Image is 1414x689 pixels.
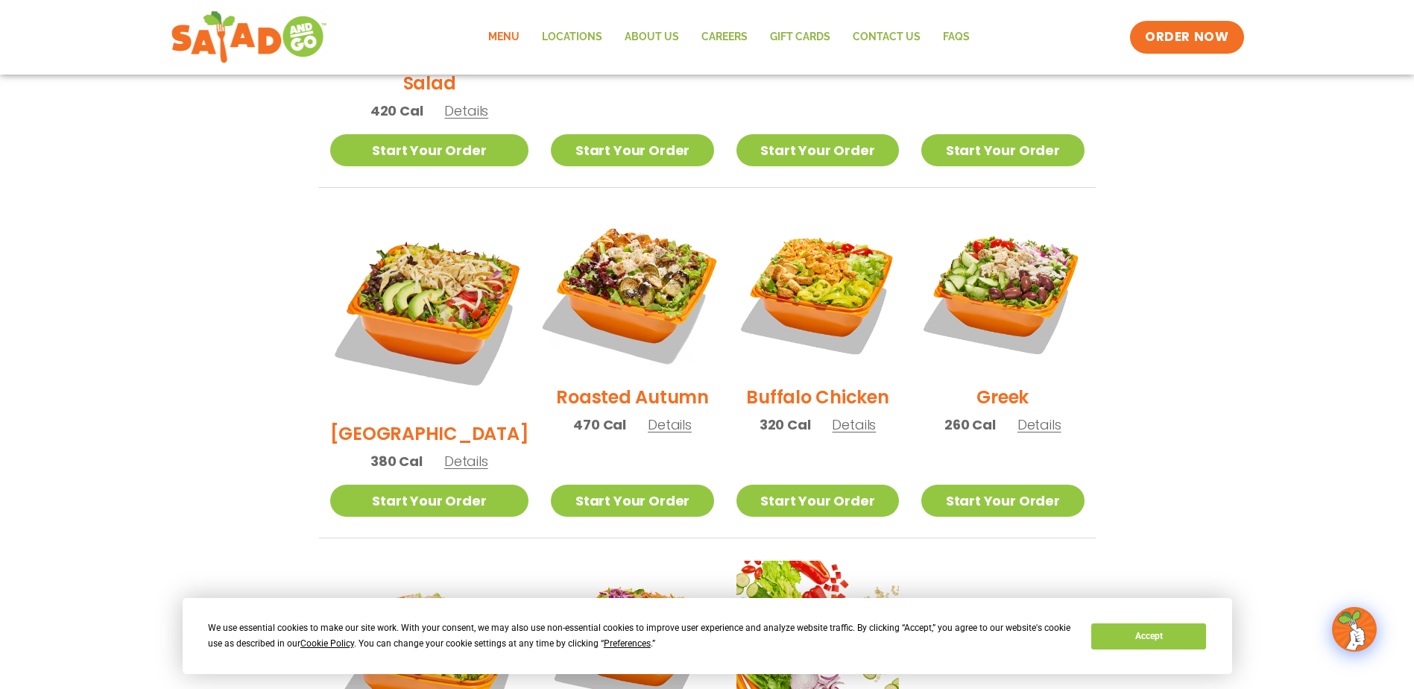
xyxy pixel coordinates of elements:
a: GIFT CARDS [759,20,842,54]
a: Careers [690,20,759,54]
h2: Greek [976,384,1029,410]
span: 420 Cal [370,101,423,121]
a: Locations [531,20,613,54]
h2: Roasted Autumn [556,384,709,410]
span: Details [648,415,692,434]
a: FAQs [932,20,981,54]
a: Start Your Order [736,485,899,517]
img: Product photo for Greek Salad [921,210,1084,373]
a: Start Your Order [551,134,713,166]
a: Start Your Order [551,485,713,517]
a: Start Your Order [330,485,529,517]
span: Details [832,415,876,434]
nav: Menu [477,20,981,54]
span: Preferences [604,638,651,649]
img: wpChatIcon [1333,608,1375,650]
a: Start Your Order [921,134,1084,166]
a: Start Your Order [921,485,1084,517]
h2: [GEOGRAPHIC_DATA] [330,421,529,447]
a: ORDER NOW [1130,21,1243,54]
div: Cookie Consent Prompt [183,598,1232,674]
a: Start Your Order [736,134,899,166]
a: Contact Us [842,20,932,54]
a: Start Your Order [330,134,529,166]
img: Product photo for BBQ Ranch Salad [330,210,529,409]
a: About Us [613,20,690,54]
span: Details [444,101,488,120]
img: new-SAG-logo-768×292 [171,7,328,67]
span: 260 Cal [944,415,996,435]
img: Product photo for Roasted Autumn Salad [537,196,727,387]
span: Cookie Policy [300,638,354,649]
span: 470 Cal [573,415,626,435]
span: ORDER NOW [1145,28,1228,46]
span: Details [444,452,488,471]
span: 320 Cal [760,415,811,435]
a: Menu [477,20,531,54]
button: Accept [1091,623,1206,649]
span: Details [1017,415,1061,434]
span: 380 Cal [370,451,423,471]
div: We use essential cookies to make our site work. With your consent, we may also use non-essential ... [208,620,1073,652]
h2: Buffalo Chicken [746,384,889,410]
img: Product photo for Buffalo Chicken Salad [736,210,899,373]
